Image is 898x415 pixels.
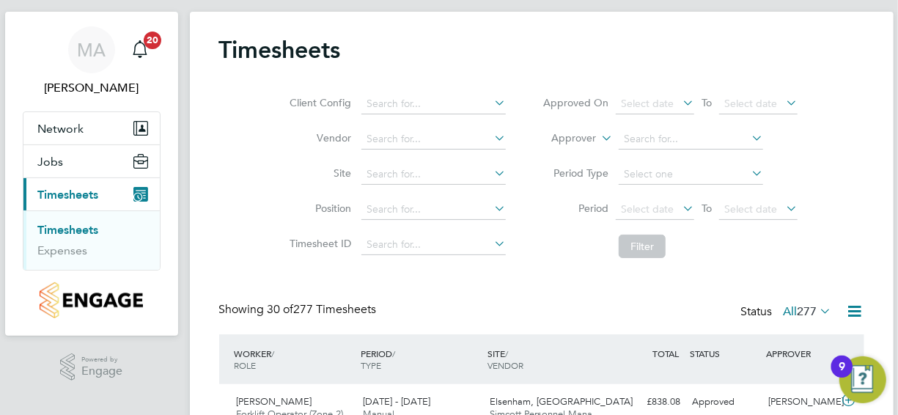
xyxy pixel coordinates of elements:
span: Engage [81,365,122,378]
div: APPROVER [762,340,839,367]
span: ROLE [235,359,257,371]
span: 277 Timesheets [268,302,377,317]
label: Position [285,202,351,215]
button: Network [23,112,160,144]
span: / [272,348,275,359]
label: Timesheet ID [285,237,351,250]
span: / [505,348,508,359]
a: Go to home page [23,282,161,318]
div: 9 [839,367,845,386]
label: Site [285,166,351,180]
span: 20 [144,32,161,49]
span: Timesheets [38,188,99,202]
a: Expenses [38,243,88,257]
span: Mark Ablett [23,79,161,97]
span: Network [38,122,84,136]
label: All [784,304,832,319]
label: Approver [530,131,596,146]
span: Select date [724,97,777,110]
input: Search for... [361,199,506,220]
span: [PERSON_NAME] [237,395,312,408]
button: Timesheets [23,178,160,210]
input: Search for... [361,94,506,114]
button: Jobs [23,145,160,177]
span: 277 [798,304,817,319]
span: VENDOR [487,359,523,371]
div: STATUS [687,340,763,367]
div: PERIOD [357,340,484,378]
span: Select date [621,97,674,110]
div: Approved [687,390,763,414]
label: Approved On [542,96,608,109]
a: Powered byEngage [60,353,122,381]
span: Jobs [38,155,64,169]
span: 30 of [268,302,294,317]
div: WORKER [231,340,358,378]
div: £838.08 [611,390,687,414]
div: Showing [219,302,380,317]
span: Powered by [81,353,122,366]
span: To [697,93,716,112]
a: Timesheets [38,223,99,237]
span: MA [77,40,106,59]
h2: Timesheets [219,35,341,65]
nav: Main navigation [5,12,178,336]
button: Open Resource Center, 9 new notifications [839,356,886,403]
div: Status [741,302,835,323]
input: Select one [619,164,763,185]
div: [PERSON_NAME] [762,390,839,414]
input: Search for... [361,129,506,150]
span: TYPE [361,359,381,371]
div: SITE [484,340,611,378]
span: / [392,348,395,359]
span: Select date [724,202,777,216]
input: Search for... [361,235,506,255]
input: Search for... [619,129,763,150]
label: Client Config [285,96,351,109]
span: [DATE] - [DATE] [363,395,430,408]
span: Elsenham, [GEOGRAPHIC_DATA] [490,395,633,408]
div: Timesheets [23,210,160,270]
a: 20 [125,26,155,73]
label: Period [542,202,608,215]
img: countryside-properties-logo-retina.png [40,282,143,318]
input: Search for... [361,164,506,185]
button: Filter [619,235,666,258]
span: Select date [621,202,674,216]
a: MA[PERSON_NAME] [23,26,161,97]
label: Period Type [542,166,608,180]
span: To [697,199,716,218]
span: TOTAL [653,348,680,359]
label: Vendor [285,131,351,144]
